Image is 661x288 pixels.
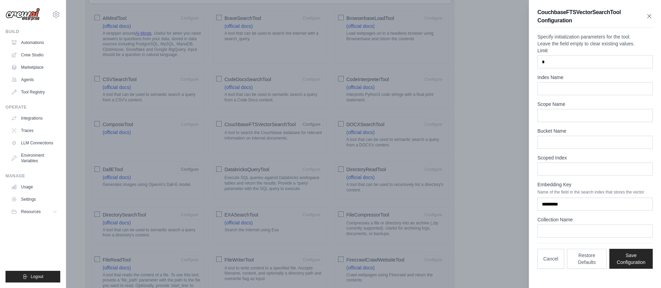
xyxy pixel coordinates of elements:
[6,29,60,34] div: Build
[609,249,653,269] button: Save Configuration
[8,181,60,192] a: Usage
[537,8,646,25] h3: CouchbaseFTSVectorSearchTool Configuration
[8,74,60,85] a: Agents
[8,194,60,205] a: Settings
[537,74,653,81] label: Index Name
[537,128,653,134] label: Bucket Name
[537,101,653,108] label: Scope Name
[537,216,653,223] label: Collection Name
[537,154,653,161] label: Scoped Index
[567,249,607,269] button: Restore Defaults
[537,189,653,195] p: Name of the field in the search index that stores the vector
[6,8,40,21] img: Logo
[6,173,60,179] div: Manage
[21,209,41,214] span: Resources
[8,62,60,73] a: Marketplace
[537,33,653,47] p: Specify initialization parameters for the tool. Leave the field empty to clear existing values.
[8,37,60,48] a: Automations
[8,87,60,98] a: Tool Registry
[8,125,60,136] a: Traces
[6,271,60,283] button: Logout
[31,274,43,279] span: Logout
[8,206,60,217] button: Resources
[8,113,60,124] a: Integrations
[8,49,60,60] a: Crew Studio
[537,249,564,269] button: Cancel
[6,104,60,110] div: Operate
[537,47,653,54] label: Limit
[537,181,653,188] label: Embedding Key
[8,150,60,166] a: Environment Variables
[8,137,60,148] a: LLM Connections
